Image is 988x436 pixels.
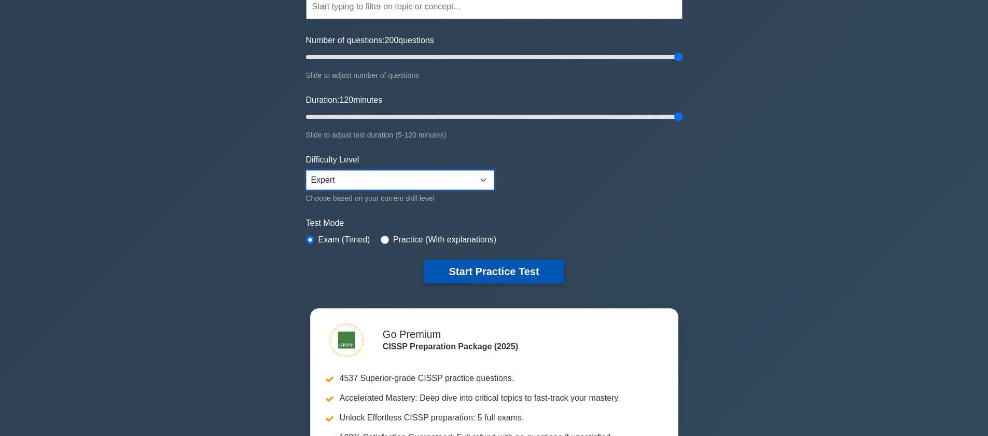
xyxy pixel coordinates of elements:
[306,192,494,205] div: Choose based on your current skill level
[306,154,359,166] label: Difficulty Level
[393,234,496,246] label: Practice (With explanations)
[306,69,683,81] div: Slide to adjust number of questions
[306,217,683,229] label: Test Mode
[306,129,683,141] div: Slide to adjust test duration (5-120 minutes)
[318,234,370,246] label: Exam (Timed)
[424,260,564,283] button: Start Practice Test
[306,34,434,47] label: Number of questions: questions
[339,96,353,104] span: 120
[385,36,399,45] span: 200
[306,94,383,106] label: Duration: minutes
